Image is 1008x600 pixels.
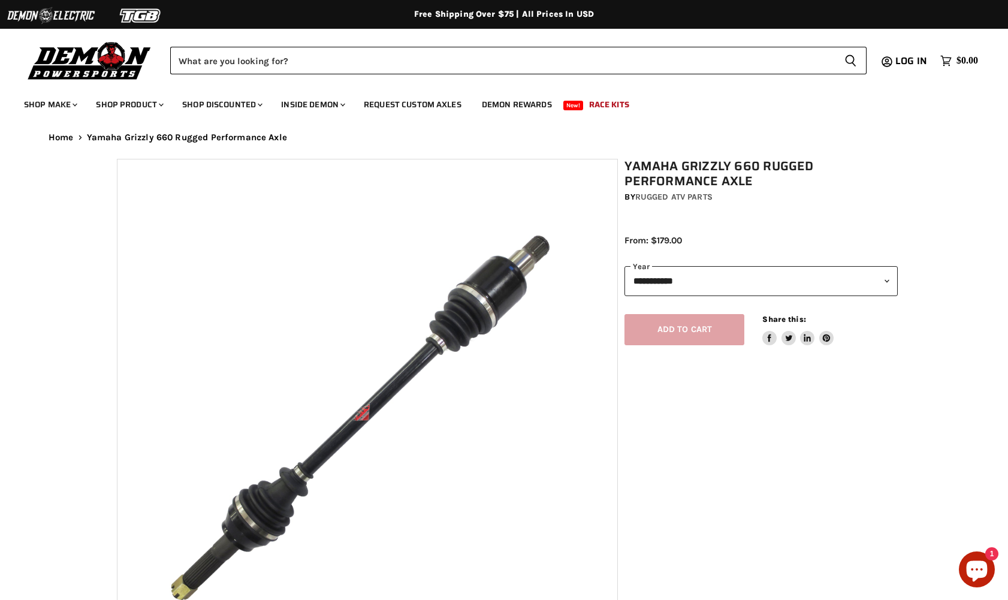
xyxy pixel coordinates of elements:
span: From: $179.00 [624,235,682,246]
div: Free Shipping Over $75 | All Prices In USD [25,9,983,20]
h1: Yamaha Grizzly 660 Rugged Performance Axle [624,159,898,189]
aside: Share this: [762,314,834,346]
a: $0.00 [934,52,984,70]
a: Request Custom Axles [355,92,470,117]
a: Shop Product [87,92,171,117]
span: $0.00 [956,55,978,67]
a: Inside Demon [272,92,352,117]
img: Demon Electric Logo 2 [6,4,96,27]
img: Demon Powersports [24,39,155,82]
a: Home [49,132,74,143]
a: Shop Make [15,92,84,117]
div: by [624,191,898,204]
span: Log in [895,53,927,68]
span: New! [563,101,584,110]
span: Yamaha Grizzly 660 Rugged Performance Axle [87,132,287,143]
a: Log in [890,56,934,67]
button: Search [835,47,867,74]
span: Share this: [762,315,805,324]
ul: Main menu [15,88,975,117]
a: Race Kits [580,92,638,117]
select: year [624,266,898,296]
inbox-online-store-chat: Shopify online store chat [955,551,998,590]
img: TGB Logo 2 [96,4,186,27]
a: Demon Rewards [473,92,561,117]
input: Search [170,47,835,74]
form: Product [170,47,867,74]
a: Shop Discounted [173,92,270,117]
a: Rugged ATV Parts [635,192,713,202]
nav: Breadcrumbs [25,132,983,143]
